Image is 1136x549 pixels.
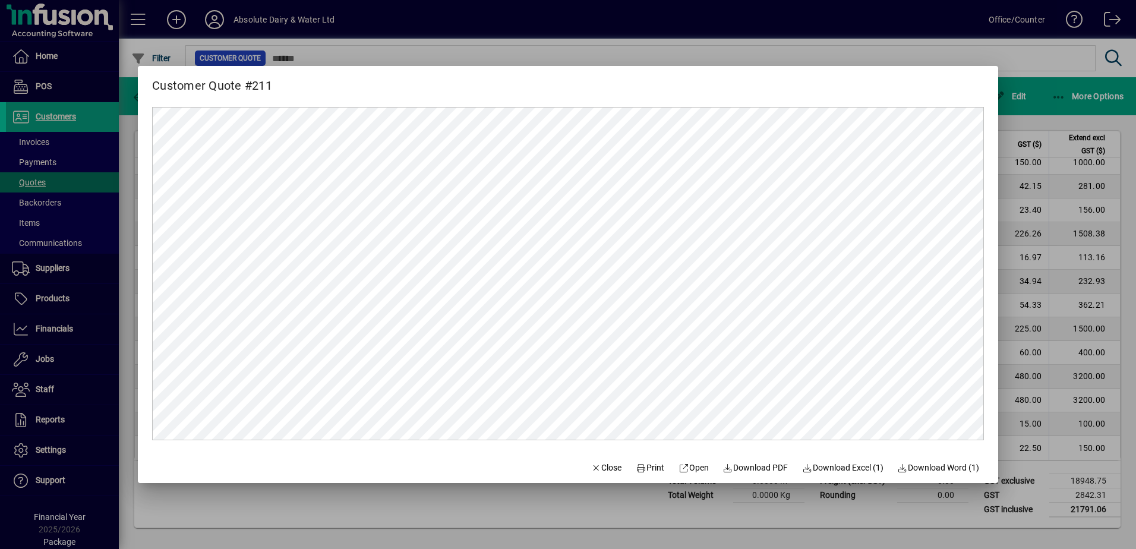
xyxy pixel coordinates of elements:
[679,462,709,474] span: Open
[893,457,984,478] button: Download Word (1)
[898,462,980,474] span: Download Word (1)
[674,457,714,478] a: Open
[797,457,888,478] button: Download Excel (1)
[631,457,669,478] button: Print
[718,457,793,478] a: Download PDF
[802,462,883,474] span: Download Excel (1)
[138,66,286,95] h2: Customer Quote #211
[586,457,627,478] button: Close
[591,462,622,474] span: Close
[723,462,788,474] span: Download PDF
[636,462,664,474] span: Print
